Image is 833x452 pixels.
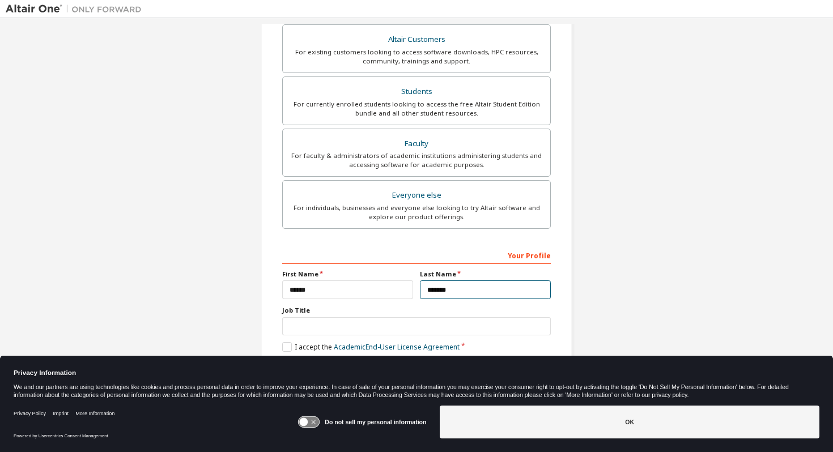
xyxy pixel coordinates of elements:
[282,246,551,264] div: Your Profile
[290,136,543,152] div: Faculty
[290,32,543,48] div: Altair Customers
[282,342,460,352] label: I accept the
[290,84,543,100] div: Students
[6,3,147,15] img: Altair One
[290,100,543,118] div: For currently enrolled students looking to access the free Altair Student Edition bundle and all ...
[290,203,543,221] div: For individuals, businesses and everyone else looking to try Altair software and explore our prod...
[334,342,460,352] a: Academic End-User License Agreement
[420,270,551,279] label: Last Name
[282,306,551,315] label: Job Title
[290,48,543,66] div: For existing customers looking to access software downloads, HPC resources, community, trainings ...
[290,187,543,203] div: Everyone else
[290,151,543,169] div: For faculty & administrators of academic institutions administering students and accessing softwa...
[282,270,413,279] label: First Name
